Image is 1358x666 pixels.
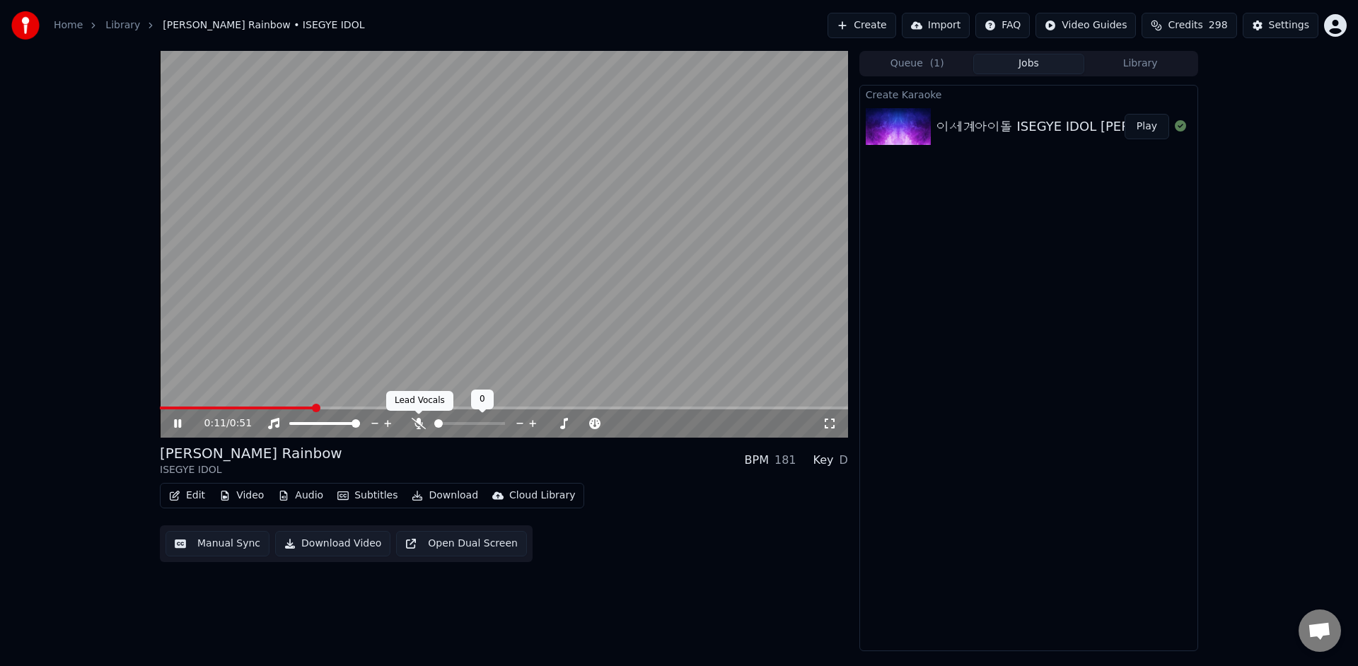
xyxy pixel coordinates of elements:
[509,489,575,503] div: Cloud Library
[840,452,848,469] div: D
[1299,609,1341,652] div: 채팅 열기
[275,531,390,556] button: Download Video
[860,86,1197,103] div: Create Karaoke
[272,486,329,506] button: Audio
[11,11,40,40] img: youka
[828,13,896,38] button: Create
[54,18,83,33] a: Home
[160,463,342,477] div: ISEGYE IDOL
[105,18,140,33] a: Library
[902,13,970,38] button: Import
[166,531,269,556] button: Manual Sync
[1209,18,1228,33] span: 298
[1035,13,1136,38] button: Video Guides
[406,486,484,506] button: Download
[1168,18,1202,33] span: Credits
[54,18,364,33] nav: breadcrumb
[163,486,211,506] button: Edit
[930,57,944,71] span: ( 1 )
[1243,13,1318,38] button: Settings
[1125,114,1169,139] button: Play
[160,443,342,463] div: [PERSON_NAME] Rainbow
[204,416,226,431] span: 0:11
[861,54,973,74] button: Queue
[396,531,527,556] button: Open Dual Screen
[774,452,796,469] div: 181
[332,486,403,506] button: Subtitles
[471,390,494,409] div: 0
[745,452,769,469] div: BPM
[230,416,252,431] span: 0:51
[214,486,269,506] button: Video
[813,452,834,469] div: Key
[386,391,453,411] div: Lead Vocals
[1269,18,1309,33] div: Settings
[163,18,364,33] span: [PERSON_NAME] Rainbow • ISEGYE IDOL
[975,13,1030,38] button: FAQ
[204,416,238,431] div: /
[973,54,1085,74] button: Jobs
[1142,13,1236,38] button: Credits298
[1084,54,1196,74] button: Library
